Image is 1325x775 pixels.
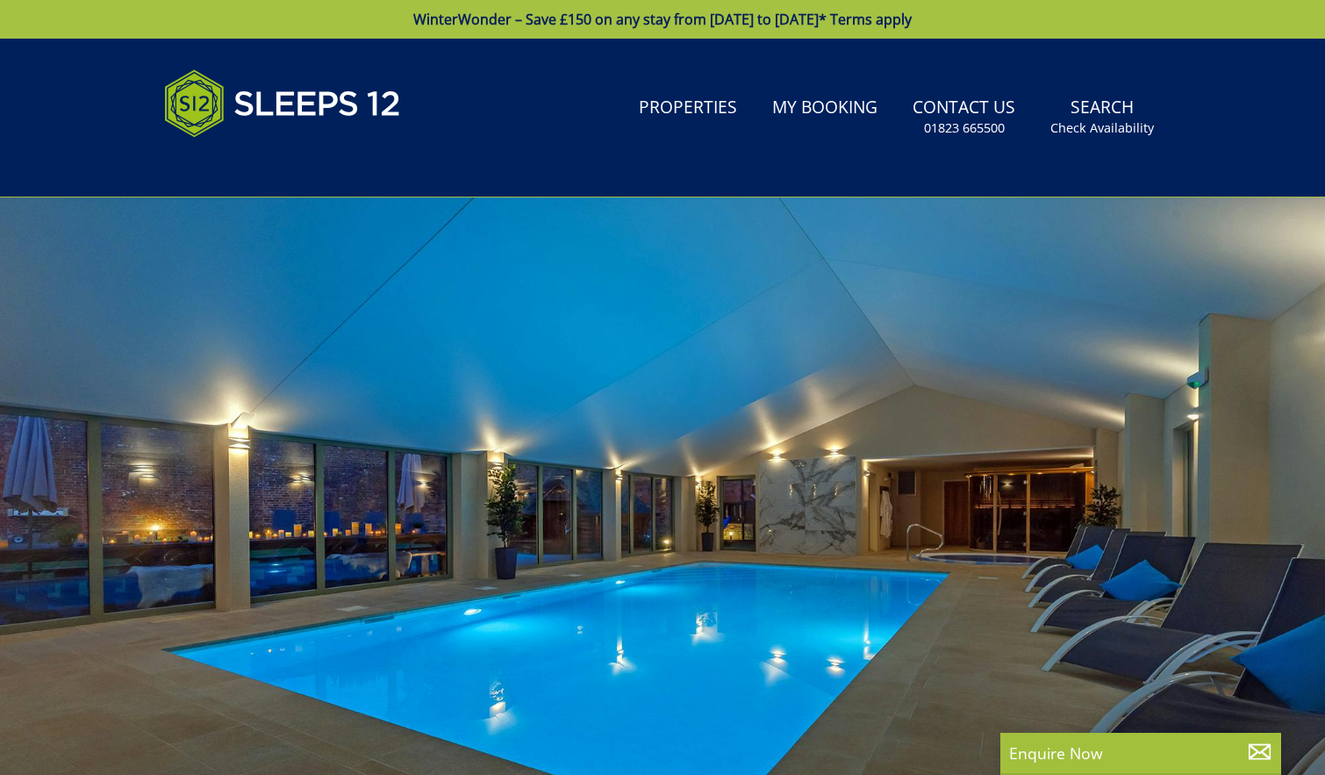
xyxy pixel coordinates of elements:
a: SearchCheck Availability [1043,89,1161,146]
a: Properties [632,89,744,128]
small: Check Availability [1050,119,1154,137]
iframe: Customer reviews powered by Trustpilot [155,158,340,173]
a: My Booking [765,89,885,128]
p: Enquire Now [1009,742,1272,764]
small: 01823 665500 [924,119,1005,137]
a: Contact Us01823 665500 [906,89,1022,146]
img: Sleeps 12 [164,60,401,147]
